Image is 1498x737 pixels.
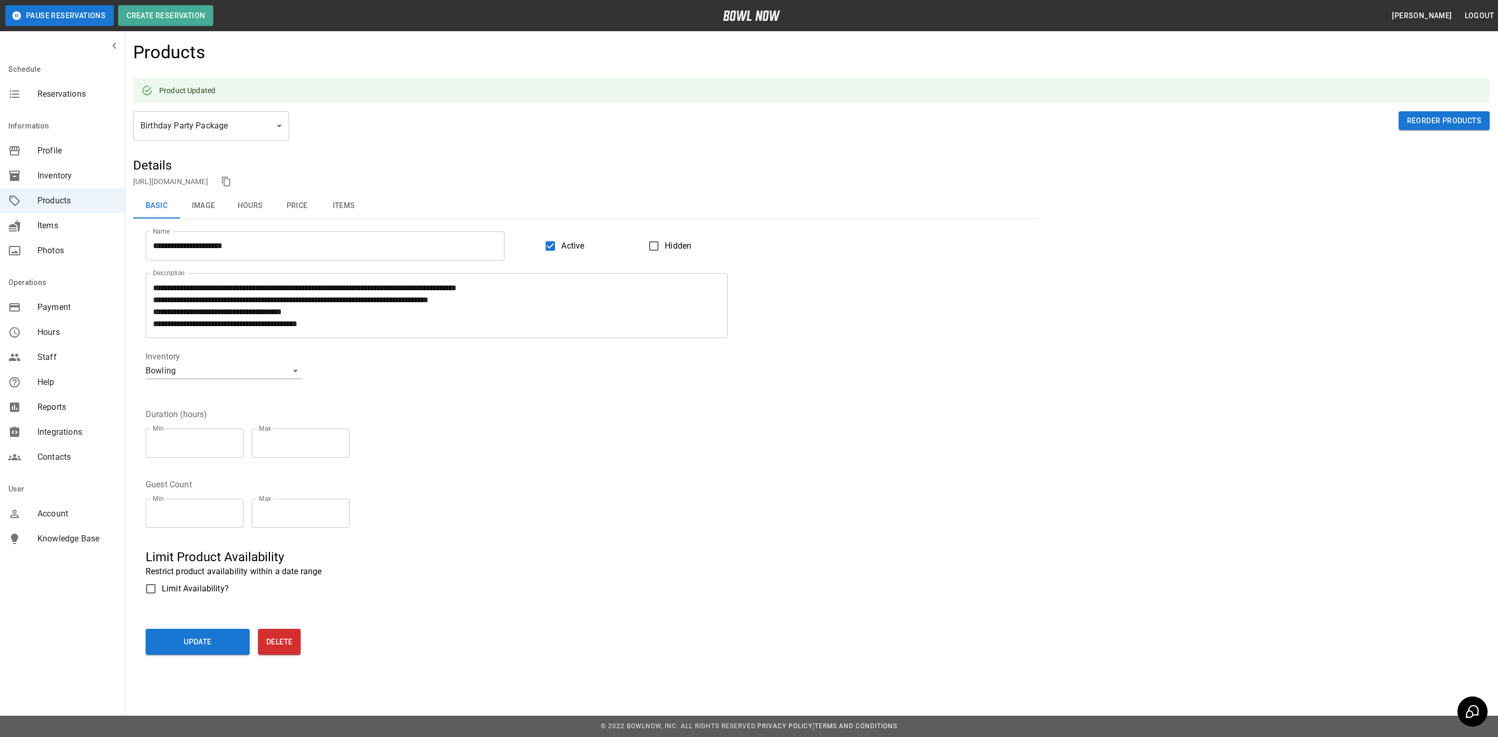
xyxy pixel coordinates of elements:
span: Hidden [665,240,691,252]
button: Logout [1461,6,1498,25]
div: Birthday Party Package [133,111,289,140]
legend: Duration (hours) [146,408,207,420]
button: Reorder Products [1399,111,1490,131]
p: Restrict product availability within a date range [146,565,1025,578]
button: Image [180,193,227,218]
a: Privacy Policy [757,722,812,730]
button: Update [146,629,250,655]
span: Inventory [37,170,117,182]
button: Price [274,193,320,218]
button: Delete [258,629,301,655]
span: Profile [37,145,117,157]
button: Pause Reservations [5,5,114,26]
h4: Products [133,42,205,63]
span: Limit Availability? [162,583,229,595]
label: Hidden products will not be visible to customers. You can still create and use them for bookings. [643,235,691,257]
span: Help [37,376,117,389]
button: Basic [133,193,180,218]
h5: Limit Product Availability [146,549,1025,565]
span: Hours [37,326,117,339]
img: logo [723,10,780,21]
button: Items [320,193,367,218]
div: Bowling [146,363,302,379]
a: [URL][DOMAIN_NAME] [133,177,208,186]
span: Active [561,240,584,252]
span: Payment [37,301,117,314]
legend: Guest Count [146,479,192,490]
button: [PERSON_NAME] [1388,6,1456,25]
span: Staff [37,351,117,364]
div: basic tabs example [133,193,1038,218]
span: © 2022 BowlNow, Inc. All Rights Reserved. [601,722,757,730]
span: Account [37,508,117,520]
button: Create Reservation [118,5,213,26]
span: Items [37,219,117,232]
div: Product Updated [159,81,215,100]
span: Reports [37,401,117,413]
legend: Inventory [146,351,180,363]
span: Knowledge Base [37,533,117,545]
span: Contacts [37,451,117,463]
button: copy link [218,174,234,189]
span: Reservations [37,88,117,100]
a: Terms and Conditions [815,722,897,730]
span: Integrations [37,426,117,438]
span: Photos [37,244,117,257]
button: Hours [227,193,274,218]
h5: Details [133,157,1038,174]
span: Products [37,195,117,207]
